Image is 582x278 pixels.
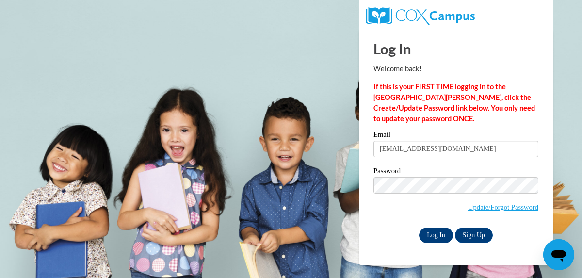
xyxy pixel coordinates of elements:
a: Update/Forgot Password [468,203,538,211]
p: Welcome back! [373,64,538,74]
h1: Log In [373,39,538,59]
a: Sign Up [455,228,493,243]
input: Log In [419,228,453,243]
iframe: Button to launch messaging window [543,239,574,270]
label: Email [373,131,538,141]
strong: If this is your FIRST TIME logging in to the [GEOGRAPHIC_DATA][PERSON_NAME], click the Create/Upd... [373,82,535,123]
label: Password [373,167,538,177]
img: COX Campus [366,7,475,25]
